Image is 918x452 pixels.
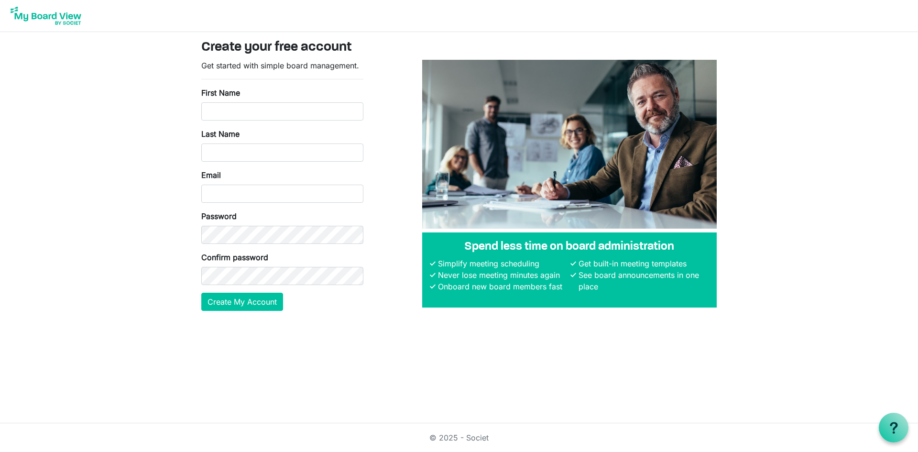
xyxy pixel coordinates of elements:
li: See board announcements in one place [576,269,709,292]
h4: Spend less time on board administration [430,240,709,254]
li: Onboard new board members fast [436,281,568,292]
span: Get started with simple board management. [201,61,359,70]
keeper-lock: Open Keeper Popup [346,106,358,117]
label: Confirm password [201,252,268,263]
li: Never lose meeting minutes again [436,269,568,281]
a: © 2025 - Societ [429,433,489,442]
li: Get built-in meeting templates [576,258,709,269]
button: Create My Account [201,293,283,311]
label: First Name [201,87,240,99]
label: Email [201,169,221,181]
label: Last Name [201,128,240,140]
img: My Board View Logo [8,4,84,28]
h3: Create your free account [201,40,717,56]
label: Password [201,210,237,222]
img: A photograph of board members sitting at a table [422,60,717,229]
li: Simplify meeting scheduling [436,258,568,269]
